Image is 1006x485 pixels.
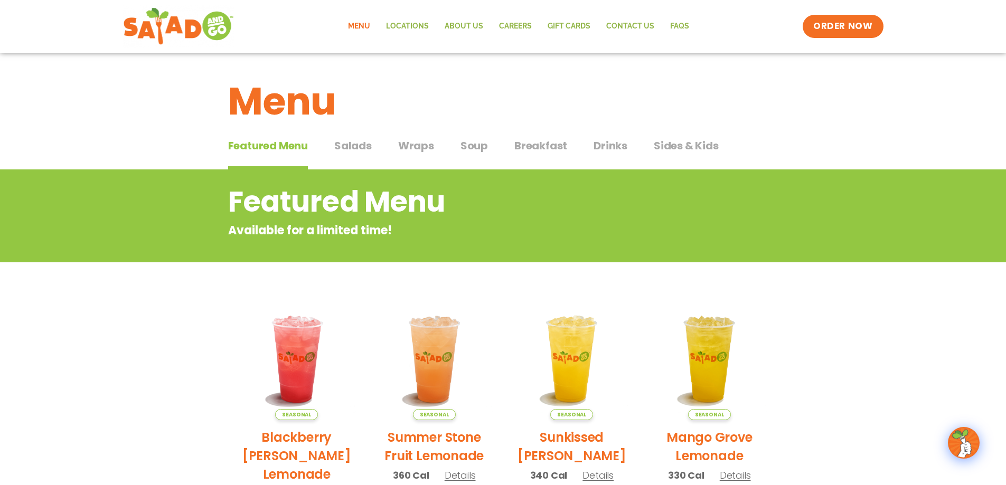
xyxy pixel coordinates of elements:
span: Soup [460,138,488,154]
span: 360 Cal [393,468,429,482]
span: Seasonal [550,409,593,420]
nav: Menu [340,14,697,39]
a: Contact Us [598,14,662,39]
h2: Sunkissed [PERSON_NAME] [511,428,633,465]
span: 340 Cal [530,468,568,482]
img: new-SAG-logo-768×292 [123,5,234,47]
img: Product photo for Sunkissed Yuzu Lemonade [511,298,633,420]
span: Breakfast [514,138,567,154]
a: Menu [340,14,378,39]
span: Details [445,469,476,482]
h2: Featured Menu [228,180,693,223]
a: GIFT CARDS [540,14,598,39]
p: Available for a limited time! [228,222,693,239]
span: Wraps [398,138,434,154]
a: Locations [378,14,437,39]
img: Product photo for Blackberry Bramble Lemonade [236,298,358,420]
span: Drinks [594,138,627,154]
span: Seasonal [413,409,456,420]
span: Details [720,469,751,482]
span: ORDER NOW [813,20,872,33]
span: Details [582,469,614,482]
a: ORDER NOW [803,15,883,38]
span: Featured Menu [228,138,308,154]
h2: Mango Grove Lemonade [648,428,770,465]
img: wpChatIcon [949,428,979,458]
span: Seasonal [688,409,731,420]
img: Product photo for Mango Grove Lemonade [648,298,770,420]
span: Sides & Kids [654,138,719,154]
h2: Summer Stone Fruit Lemonade [373,428,495,465]
h2: Blackberry [PERSON_NAME] Lemonade [236,428,358,483]
span: Salads [334,138,372,154]
h1: Menu [228,73,778,130]
a: About Us [437,14,491,39]
a: FAQs [662,14,697,39]
a: Careers [491,14,540,39]
div: Tabbed content [228,134,778,170]
span: Seasonal [275,409,318,420]
span: 330 Cal [668,468,704,482]
img: Product photo for Summer Stone Fruit Lemonade [373,298,495,420]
